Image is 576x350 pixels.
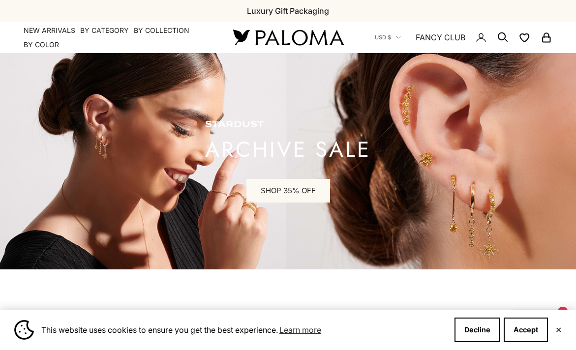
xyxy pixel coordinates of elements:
button: Close [555,327,562,333]
summary: By Collection [134,26,189,35]
p: STARDUST [205,120,371,130]
button: USD $ [375,33,401,42]
summary: By Category [80,26,129,35]
span: This website uses cookies to ensure you get the best experience. [41,322,447,337]
button: Decline [455,318,500,342]
a: SHOP 35% OFF [246,179,330,203]
a: Learn more [278,322,323,337]
a: FANCY CLUB [416,31,465,44]
summary: By Color [24,40,59,50]
p: ARCHIVE SALE [205,140,371,159]
img: Cookie banner [14,320,34,340]
a: NEW ARRIVALS [24,26,75,35]
p: Luxury Gift Packaging [247,4,329,17]
span: USD $ [375,33,391,42]
nav: Primary navigation [24,26,210,50]
nav: Secondary navigation [375,22,552,53]
button: Accept [504,318,548,342]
